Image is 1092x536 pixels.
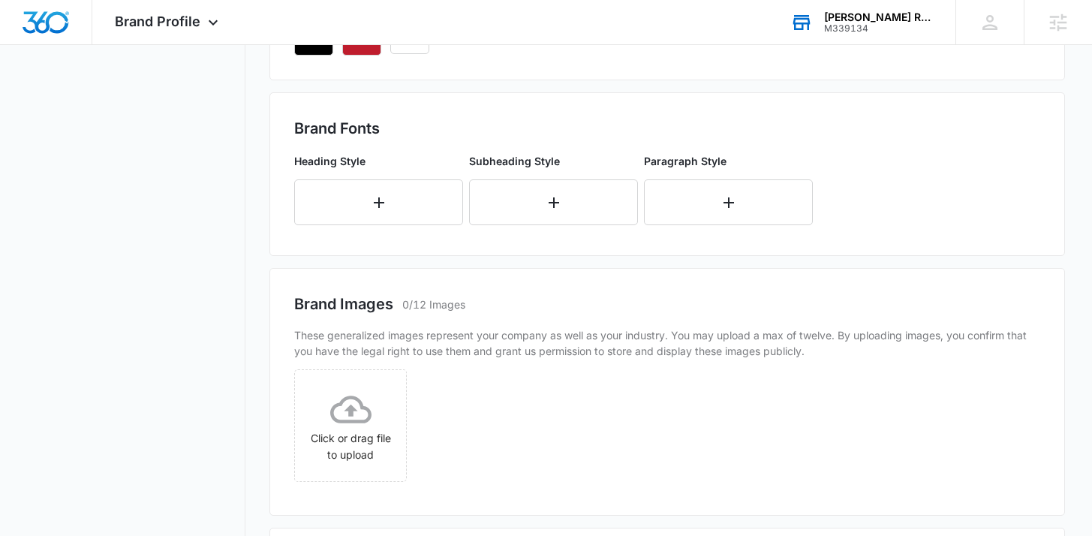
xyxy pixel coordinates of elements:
div: account id [824,23,934,34]
p: Paragraph Style [644,153,813,169]
span: Click or drag file to upload [295,370,406,481]
p: Subheading Style [469,153,638,169]
h2: Brand Fonts [294,117,1039,140]
span: Brand Profile [115,14,200,29]
div: account name [824,11,934,23]
h2: Brand Images [294,293,393,315]
p: These generalized images represent your company as well as your industry. You may upload a max of... [294,327,1039,359]
p: Heading Style [294,153,463,169]
div: Click or drag file to upload [295,389,406,463]
p: 0/12 Images [402,297,465,312]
